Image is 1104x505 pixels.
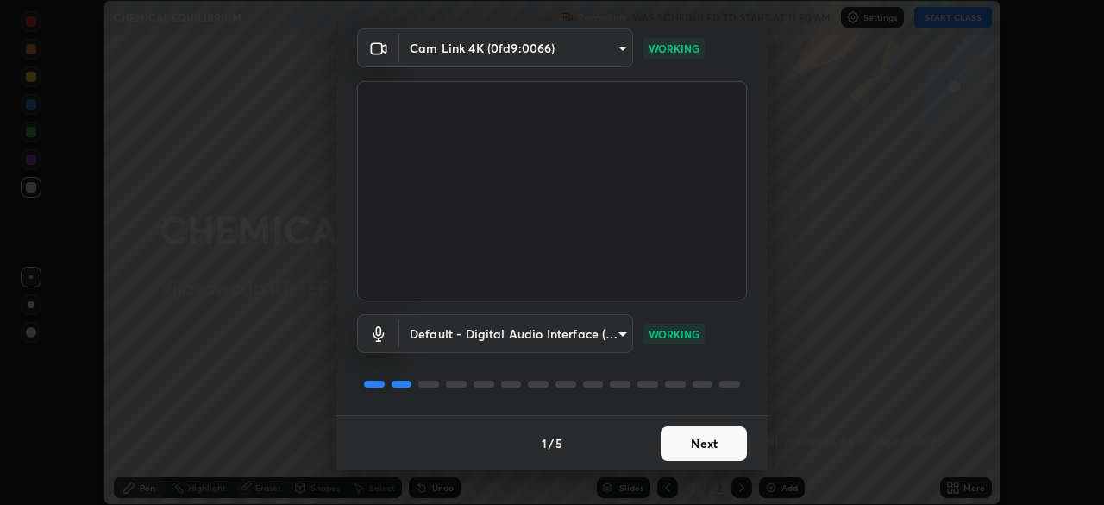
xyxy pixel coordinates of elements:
h4: 1 [542,434,547,452]
button: Next [661,426,747,461]
p: WORKING [649,41,699,56]
h4: 5 [555,434,562,452]
p: WORKING [649,326,699,342]
div: Cam Link 4K (0fd9:0066) [399,28,633,67]
h4: / [549,434,554,452]
div: Cam Link 4K (0fd9:0066) [399,314,633,353]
